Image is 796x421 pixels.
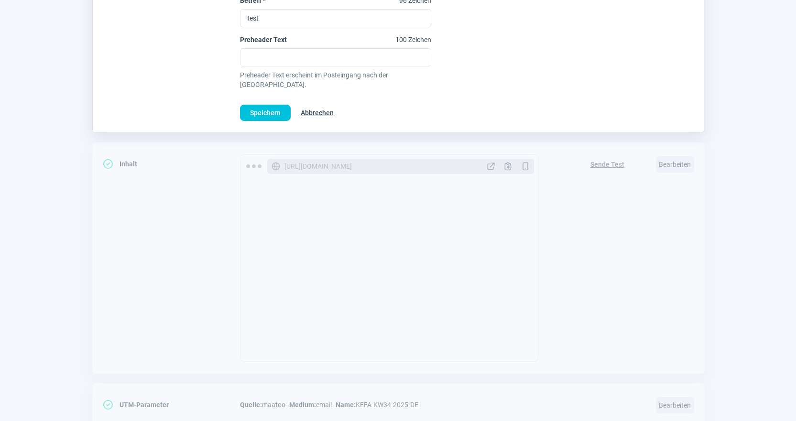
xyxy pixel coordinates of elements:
[240,35,287,44] span: Preheader Text
[656,156,694,173] span: Bearbeiten
[291,105,344,121] button: Abbrechen
[250,105,281,120] span: Speichern
[102,154,240,173] div: Inhalt
[102,395,240,414] div: UTM-Parameter
[656,397,694,413] span: Bearbeiten
[240,399,285,410] span: maatoo
[240,48,431,66] input: Preheader Text100 Zeichen
[284,162,352,171] span: [URL][DOMAIN_NAME]
[590,157,624,172] span: Sende Test
[580,154,634,173] button: Sende Test
[240,105,291,121] button: Speichern
[240,401,262,409] span: Quelle:
[240,9,431,27] input: Betreff *96 Zeichen
[301,105,334,120] span: Abbrechen
[336,399,418,410] span: KEFA-KW34-2025-DE
[336,401,356,409] span: Name:
[395,35,431,44] span: 100 Zeichen
[289,399,332,410] span: email
[240,70,431,89] span: Preheader Text erscheint im Posteingang nach der [GEOGRAPHIC_DATA].
[289,401,316,409] span: Medium:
